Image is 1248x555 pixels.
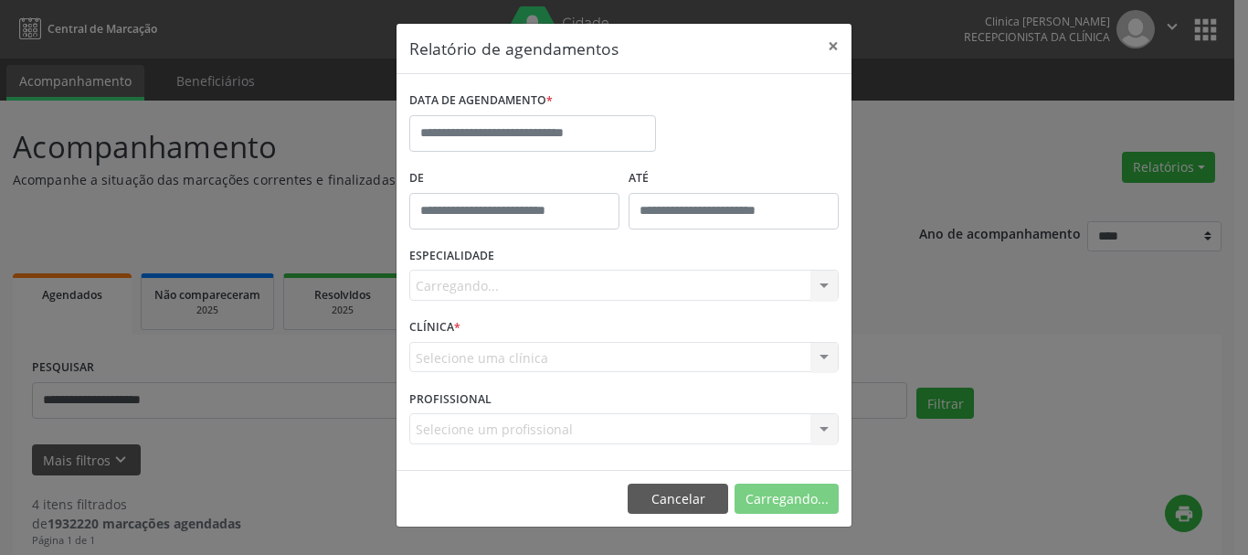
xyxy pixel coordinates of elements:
label: ATÉ [629,165,839,193]
h5: Relatório de agendamentos [409,37,619,60]
label: ESPECIALIDADE [409,242,494,271]
label: PROFISSIONAL [409,385,492,413]
button: Close [815,24,851,69]
label: De [409,165,619,193]
label: CLÍNICA [409,314,460,342]
label: DATA DE AGENDAMENTO [409,87,553,115]
button: Cancelar [628,484,728,515]
button: Carregando... [735,484,839,515]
